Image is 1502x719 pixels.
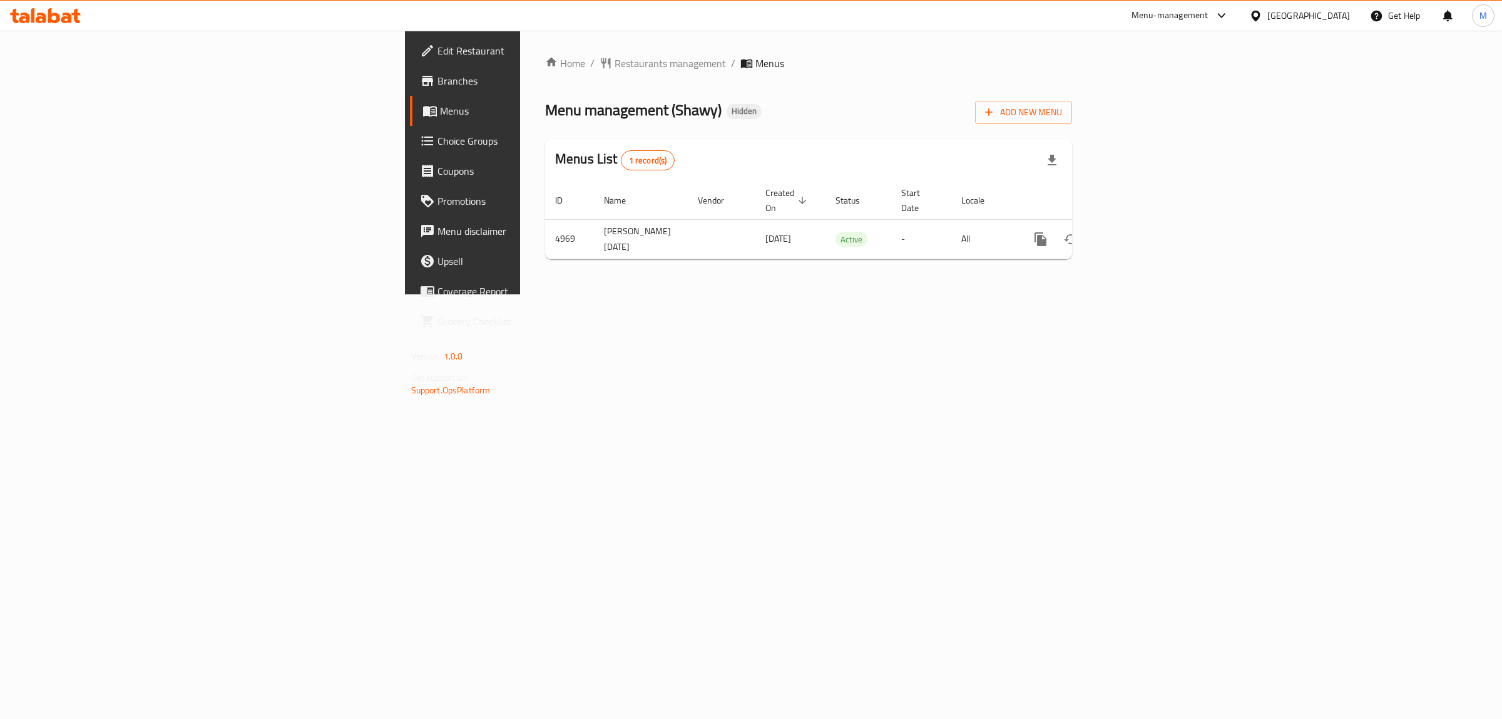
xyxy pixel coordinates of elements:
span: Add New Menu [985,105,1062,120]
span: Name [604,193,642,208]
span: Coupons [437,163,646,178]
div: [GEOGRAPHIC_DATA] [1267,9,1350,23]
span: Choice Groups [437,133,646,148]
span: Branches [437,73,646,88]
span: Active [835,232,867,247]
span: Start Date [901,185,936,215]
span: 1.0.0 [444,348,463,365]
button: more [1026,224,1056,254]
a: Support.OpsPlatform [411,382,491,398]
a: Menus [410,96,656,126]
a: Promotions [410,186,656,216]
div: Menu-management [1132,8,1208,23]
div: Export file [1037,145,1067,175]
button: Change Status [1056,224,1086,254]
span: Menus [440,103,646,118]
span: Promotions [437,194,646,209]
li: / [731,56,735,71]
div: Total records count [621,150,675,170]
span: Created On [765,185,810,215]
span: [DATE] [765,230,791,247]
span: Coverage Report [437,284,646,299]
nav: breadcrumb [545,56,1072,71]
span: 1 record(s) [621,155,675,167]
td: - [891,219,951,259]
td: All [951,219,1016,259]
th: Actions [1016,182,1156,220]
span: Menus [755,56,784,71]
span: Locale [961,193,1001,208]
a: Grocery Checklist [410,306,656,336]
a: Edit Restaurant [410,36,656,66]
a: Upsell [410,246,656,276]
span: Vendor [698,193,740,208]
a: Coupons [410,156,656,186]
a: Coverage Report [410,276,656,306]
a: Branches [410,66,656,96]
span: Restaurants management [615,56,726,71]
a: Menu disclaimer [410,216,656,246]
span: Get support on: [411,370,469,386]
a: Restaurants management [600,56,726,71]
table: enhanced table [545,182,1156,259]
span: M [1479,9,1487,23]
button: Add New Menu [975,101,1072,124]
span: Menu disclaimer [437,224,646,239]
div: Hidden [727,104,762,119]
span: ID [555,193,579,208]
span: Upsell [437,254,646,269]
span: Version: [411,348,442,365]
span: Status [835,193,876,208]
h2: Menus List [555,150,675,170]
span: Grocery Checklist [437,314,646,329]
a: Choice Groups [410,126,656,156]
span: Hidden [727,106,762,116]
span: Edit Restaurant [437,43,646,58]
